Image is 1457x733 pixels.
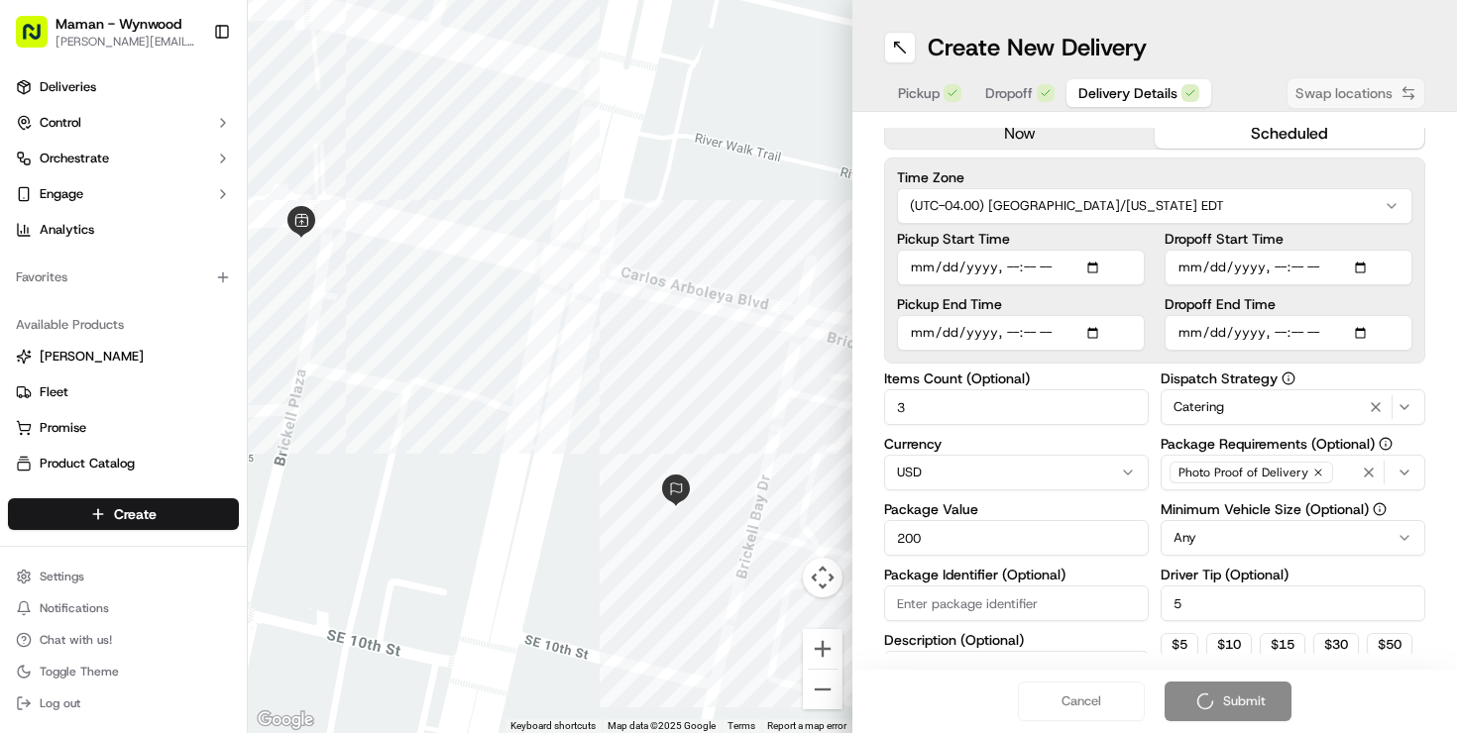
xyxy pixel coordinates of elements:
a: Powered byPylon [140,490,240,506]
div: 📗 [20,445,36,461]
button: Settings [8,563,239,590]
button: [PERSON_NAME] [8,341,239,372]
div: Start new chat [89,189,325,209]
span: Knowledge Base [40,443,152,463]
img: 8016278978528_b943e370aa5ada12b00a_72.png [42,189,77,225]
button: $10 [1206,633,1252,657]
input: Enter driver tip amount [1161,585,1425,621]
button: $5 [1161,633,1198,657]
a: [PERSON_NAME] [16,348,231,366]
div: Available Products [8,309,239,341]
button: $15 [1260,633,1305,657]
span: • [168,307,174,323]
label: Description (Optional) [884,633,1149,647]
button: $30 [1313,633,1359,657]
label: Items Count (Optional) [884,371,1149,385]
button: Promise [8,412,239,444]
p: Welcome 👋 [20,79,361,111]
span: Chat with us! [40,632,112,648]
span: Pickup [898,83,940,103]
a: Deliveries [8,71,239,103]
span: • [168,361,174,376]
a: Product Catalog [16,455,231,472]
img: 1736555255976-a54dd68f-1ca7-489b-9aae-adbdc363a1c4 [40,362,56,377]
label: Pickup End Time [897,297,1145,311]
label: Minimum Vehicle Size (Optional) [1161,502,1425,516]
span: Deliveries [40,78,96,96]
label: Dropoff End Time [1165,297,1412,311]
img: Klarizel Pensader [20,342,52,373]
a: Report a map error [767,720,846,731]
span: Photo Proof of Delivery [1178,465,1308,480]
button: Catering [1161,389,1425,425]
span: Klarizel Pensader [61,361,164,376]
span: Pylon [197,491,240,506]
button: Product Catalog [8,448,239,479]
button: Maman - Wynwood [56,14,181,34]
button: See all [307,254,361,277]
span: Settings [40,569,84,584]
div: 💻 [168,445,183,461]
input: Got a question? Start typing here... [52,128,357,149]
div: We're available if you need us! [89,209,273,225]
a: Promise [16,419,231,437]
button: Keyboard shortcuts [510,719,596,733]
span: Toggle Theme [40,664,119,680]
a: Terms (opens in new tab) [728,720,755,731]
a: 💻API Documentation [160,435,326,471]
button: scheduled [1155,119,1424,149]
span: Map data ©2025 Google [608,720,716,731]
label: Dropoff Start Time [1165,232,1412,246]
a: Open this area in Google Maps (opens a new window) [253,707,318,733]
button: Minimum Vehicle Size (Optional) [1373,502,1387,516]
button: Engage [8,178,239,210]
button: Log out [8,689,239,717]
button: Create [8,498,239,530]
span: Klarizel Pensader [61,307,164,323]
label: Package Value [884,502,1149,516]
a: Analytics [8,214,239,246]
span: Fleet [40,383,68,401]
span: Orchestrate [40,150,109,167]
label: Currency [884,437,1149,451]
div: Past conversations [20,258,133,273]
img: Google [253,707,318,733]
span: Control [40,114,81,132]
a: Fleet [16,383,231,401]
input: Enter package value [884,520,1149,556]
span: Log out [40,695,80,711]
input: Enter package identifier [884,585,1149,621]
button: $50 [1367,633,1412,657]
button: Dispatch Strategy [1282,371,1295,385]
button: Maman - Wynwood[PERSON_NAME][EMAIL_ADDRESS][DOMAIN_NAME] [8,8,205,55]
span: [PERSON_NAME] [40,348,144,366]
img: Klarizel Pensader [20,288,52,320]
button: Map camera controls [803,558,842,597]
input: Enter number of items [884,389,1149,425]
button: Toggle Theme [8,658,239,685]
h1: Create New Delivery [928,32,1147,63]
img: Nash [20,20,59,59]
span: Catering [1174,398,1224,416]
button: [PERSON_NAME][EMAIL_ADDRESS][DOMAIN_NAME] [56,34,197,50]
span: Create [114,504,157,524]
span: Notifications [40,600,109,616]
button: Package Requirements (Optional) [1379,437,1393,451]
label: Driver Tip (Optional) [1161,568,1425,581]
button: Zoom in [803,629,842,669]
span: [DATE] [178,307,219,323]
label: Package Identifier (Optional) [884,568,1149,581]
button: Photo Proof of Delivery [1161,455,1425,490]
button: Fleet [8,376,239,408]
span: Product Catalog [40,455,135,472]
label: Time Zone [897,170,1412,184]
button: Start new chat [337,195,361,219]
button: Orchestrate [8,143,239,174]
label: Package Requirements (Optional) [1161,437,1425,451]
div: Favorites [8,262,239,293]
span: Promise [40,419,86,437]
label: Dispatch Strategy [1161,371,1425,385]
span: Engage [40,185,83,203]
